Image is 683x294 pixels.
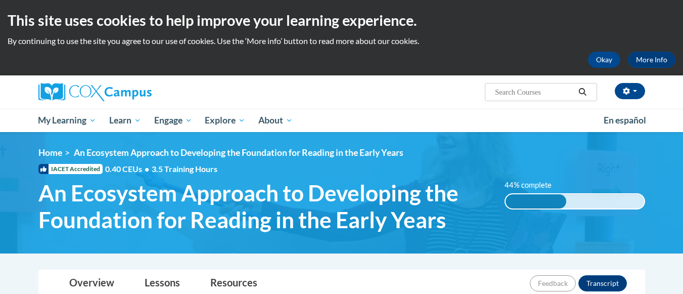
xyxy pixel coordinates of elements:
[38,164,103,174] span: IACET Accredited
[103,109,148,132] a: Learn
[8,35,675,47] p: By continuing to use the site you agree to our use of cookies. Use the ‘More info’ button to read...
[152,164,217,174] span: 3.5 Training Hours
[252,109,299,132] a: About
[38,114,96,127] span: My Learning
[38,83,152,101] img: Cox Campus
[32,109,103,132] a: My Learning
[604,115,646,125] span: En español
[105,163,152,175] span: 0.40 CEUs
[74,147,403,158] span: An Ecosystem Approach to Developing the Foundation for Reading in the Early Years
[575,86,590,98] button: Search
[198,109,252,132] a: Explore
[597,110,653,131] a: En español
[628,52,675,68] a: More Info
[38,147,62,158] a: Home
[588,52,620,68] button: Okay
[109,114,141,127] span: Learn
[145,164,149,174] span: •
[154,114,192,127] span: Engage
[530,275,576,291] button: Feedback
[506,194,566,208] div: 44% complete
[38,180,490,233] span: An Ecosystem Approach to Developing the Foundation for Reading in the Early Years
[8,10,675,30] h2: This site uses cookies to help improve your learning experience.
[615,83,645,99] button: Account Settings
[205,114,245,127] span: Explore
[505,180,563,191] label: 44% complete
[578,275,627,291] button: Transcript
[258,114,293,127] span: About
[38,83,231,101] a: Cox Campus
[23,109,660,132] div: Main menu
[148,109,199,132] a: Engage
[494,86,575,98] input: Search Courses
